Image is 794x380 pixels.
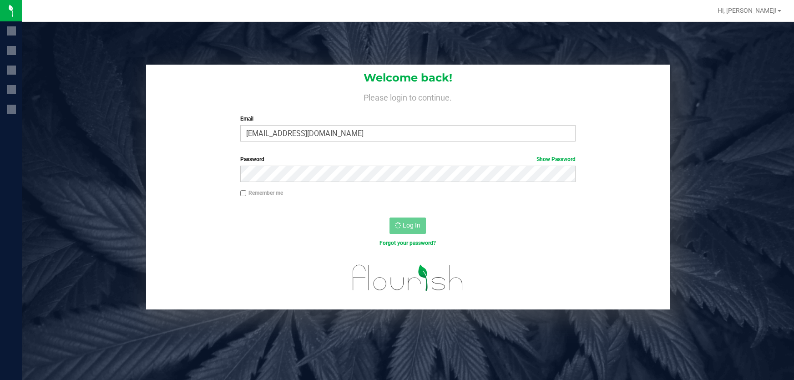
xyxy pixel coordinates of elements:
img: flourish_logo.svg [343,257,474,299]
span: Password [240,156,264,162]
h1: Welcome back! [146,72,670,84]
h4: Please login to continue. [146,91,670,102]
a: Forgot your password? [379,240,436,246]
span: Hi, [PERSON_NAME]! [718,7,777,14]
button: Log In [389,218,426,234]
label: Email [240,115,576,123]
span: Log In [403,222,420,229]
label: Remember me [240,189,283,197]
input: Remember me [240,190,247,197]
a: Show Password [536,156,576,162]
